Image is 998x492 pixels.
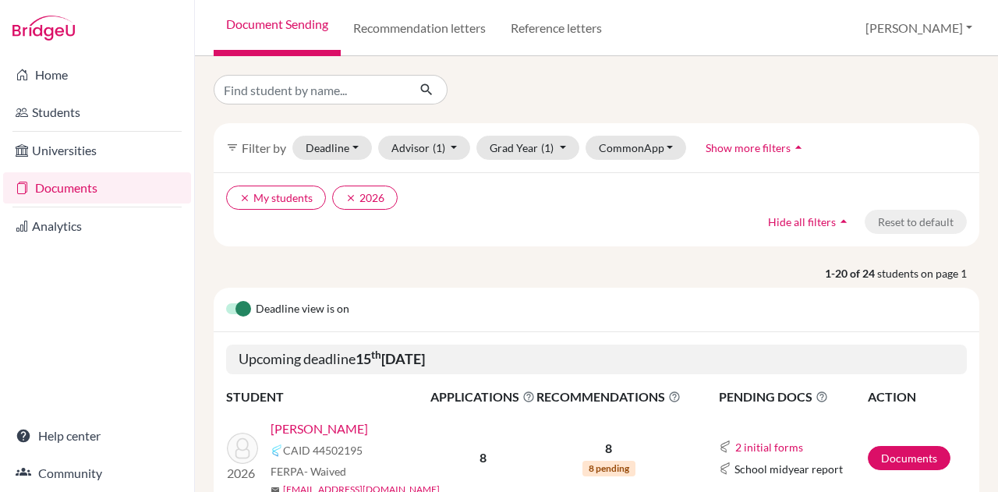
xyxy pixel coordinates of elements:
th: STUDENT [226,387,430,407]
i: arrow_drop_up [791,140,806,155]
a: Universities [3,135,191,166]
input: Find student by name... [214,75,407,104]
i: arrow_drop_up [836,214,851,229]
a: Analytics [3,211,191,242]
i: clear [239,193,250,204]
a: Documents [3,172,191,204]
img: Bridge-U [12,16,75,41]
span: Deadline view is on [256,300,349,319]
button: Deadline [292,136,372,160]
p: 8 [536,439,681,458]
p: 2026 [227,464,258,483]
span: CAID 44502195 [283,442,363,458]
button: Grad Year(1) [476,136,579,160]
span: PENDING DOCS [719,388,866,406]
span: students on page 1 [877,265,979,281]
span: RECOMMENDATIONS [536,388,681,406]
button: clearMy students [226,186,326,210]
span: 8 pending [582,461,635,476]
a: Community [3,458,191,489]
a: Help center [3,420,191,451]
img: Common App logo [719,462,731,475]
a: Documents [868,446,950,470]
button: 2 initial forms [734,438,804,456]
button: Reset to default [865,210,967,234]
button: clear2026 [332,186,398,210]
i: filter_list [226,141,239,154]
i: clear [345,193,356,204]
img: Common App logo [719,441,731,453]
h5: Upcoming deadline [226,345,967,374]
span: APPLICATIONS [430,388,535,406]
a: [PERSON_NAME] [271,419,368,438]
a: Students [3,97,191,128]
span: (1) [541,141,554,154]
b: 15 [DATE] [356,350,425,367]
sup: th [371,349,381,361]
button: Hide all filtersarrow_drop_up [755,210,865,234]
span: (1) [433,141,445,154]
button: CommonApp [586,136,687,160]
b: 8 [480,450,487,465]
img: Huang, Jie [227,433,258,464]
span: Hide all filters [768,215,836,228]
button: Show more filtersarrow_drop_up [692,136,819,160]
th: ACTION [867,387,967,407]
button: Advisor(1) [378,136,471,160]
button: [PERSON_NAME] [858,13,979,43]
a: Home [3,59,191,90]
strong: 1-20 of 24 [825,265,877,281]
span: Filter by [242,140,286,155]
span: FERPA [271,463,346,480]
img: Common App logo [271,444,283,457]
span: Show more filters [706,141,791,154]
span: - Waived [304,465,346,478]
span: School midyear report [734,461,843,477]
